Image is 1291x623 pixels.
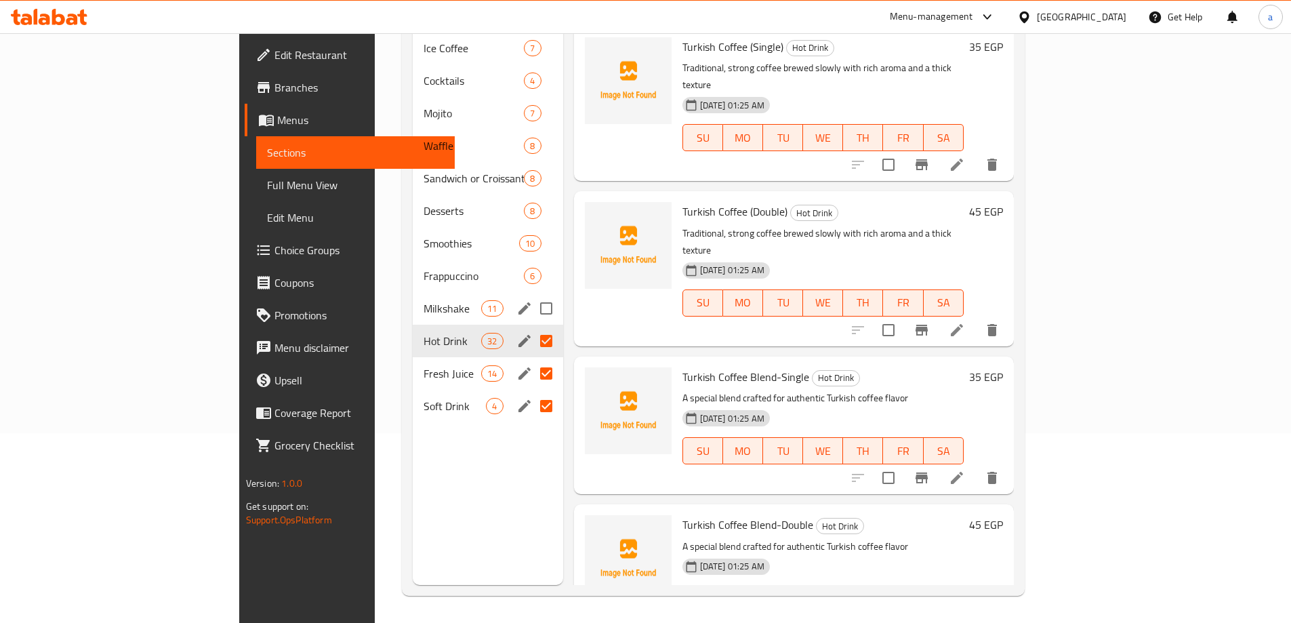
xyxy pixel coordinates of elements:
a: Edit menu item [949,470,965,486]
button: Branch-specific-item [905,462,938,494]
span: FR [888,293,918,313]
span: FR [888,128,918,148]
div: items [524,268,541,284]
span: 11 [482,302,502,315]
span: 6 [525,270,540,283]
span: SU [689,441,718,461]
span: SA [929,293,958,313]
span: Soft Drink [424,398,487,414]
h6: 35 EGP [969,37,1003,56]
span: SA [929,128,958,148]
span: Turkish Coffee (Double) [682,201,787,222]
button: delete [976,314,1008,346]
button: edit [514,331,535,351]
button: TH [843,437,883,464]
span: [DATE] 01:25 AM [695,264,770,277]
a: Edit Restaurant [245,39,455,71]
span: FR [888,441,918,461]
button: FR [883,437,923,464]
div: [GEOGRAPHIC_DATA] [1037,9,1126,24]
span: Get support on: [246,498,308,515]
span: Edit Restaurant [274,47,444,63]
span: Waffle [424,138,525,154]
button: SA [924,289,964,317]
div: items [486,398,503,414]
span: Cocktails [424,73,525,89]
a: Upsell [245,364,455,397]
div: Smoothies [424,235,519,252]
span: MO [729,441,758,461]
button: WE [803,289,843,317]
span: Menu disclaimer [274,340,444,356]
button: edit [514,363,535,384]
button: FR [883,289,923,317]
span: Hot Drink [813,370,859,386]
div: Hot Drink [790,205,838,221]
span: Menus [277,112,444,128]
div: items [481,300,503,317]
a: Menus [245,104,455,136]
h6: 45 EGP [969,515,1003,534]
button: TH [843,289,883,317]
div: Milkshake11edit [413,292,563,325]
span: Coverage Report [274,405,444,421]
a: Coupons [245,266,455,299]
span: 4 [525,75,540,87]
div: Hot Drink [424,333,481,349]
div: Menu-management [890,9,973,25]
button: SU [682,289,723,317]
div: Waffle8 [413,129,563,162]
button: Branch-specific-item [905,314,938,346]
button: TU [763,437,803,464]
span: 14 [482,367,502,380]
button: TH [843,124,883,151]
span: Grocery Checklist [274,437,444,454]
a: Edit menu item [949,322,965,338]
button: delete [976,148,1008,181]
h6: 45 EGP [969,202,1003,221]
span: Turkish Coffee Blend-Single [682,367,809,387]
div: Hot Drink [812,370,860,386]
span: Hot Drink [791,205,838,221]
div: items [524,105,541,121]
a: Promotions [245,299,455,331]
img: Turkish Coffee Blend-Single [585,367,672,454]
span: 8 [525,205,540,218]
img: Turkish Coffee (Single) [585,37,672,124]
button: SU [682,124,723,151]
span: Milkshake [424,300,481,317]
p: A special blend crafted for authentic Turkish coffee flavor [682,390,964,407]
button: Branch-specific-item [905,148,938,181]
span: Select to update [874,464,903,492]
span: Desserts [424,203,525,219]
a: Branches [245,71,455,104]
span: TH [848,128,878,148]
div: Fresh Juice [424,365,481,382]
div: Smoothies10 [413,227,563,260]
a: Full Menu View [256,169,455,201]
div: Hot Drink32edit [413,325,563,357]
span: SU [689,293,718,313]
span: MO [729,128,758,148]
span: Edit Menu [267,209,444,226]
button: TU [763,289,803,317]
div: Sandwich or Croissant [424,170,525,186]
div: Desserts8 [413,195,563,227]
button: MO [723,289,763,317]
a: Sections [256,136,455,169]
a: Menu disclaimer [245,331,455,364]
div: Soft Drink4edit [413,390,563,422]
span: 1.0.0 [281,475,302,492]
div: items [524,170,541,186]
span: [DATE] 01:25 AM [695,99,770,112]
span: Promotions [274,307,444,323]
div: items [524,138,541,154]
div: items [524,40,541,56]
span: TH [848,293,878,313]
img: Turkish Coffee Blend-Double [585,515,672,602]
span: a [1268,9,1273,24]
button: SA [924,437,964,464]
div: items [481,365,503,382]
span: [DATE] 01:25 AM [695,412,770,425]
div: Frappuccino6 [413,260,563,292]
